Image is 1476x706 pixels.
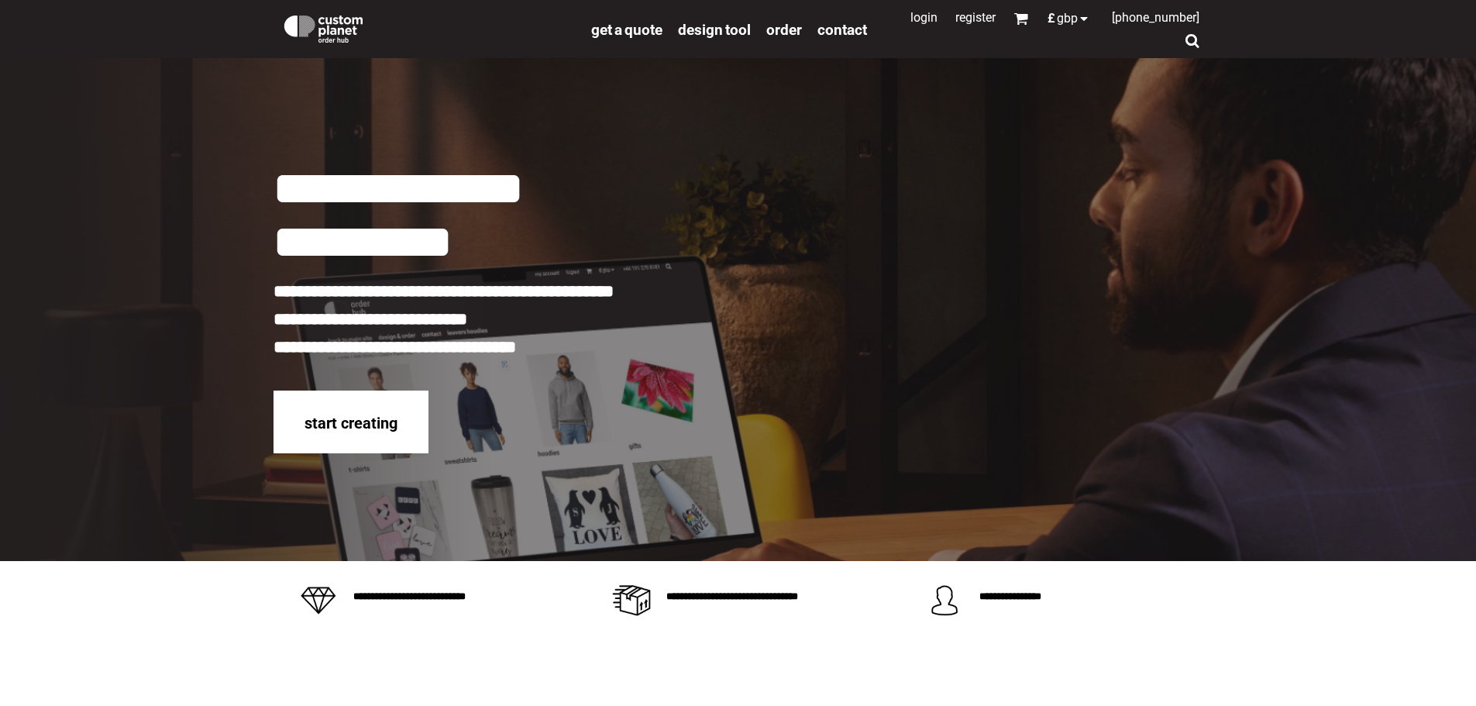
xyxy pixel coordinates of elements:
img: Custom Planet [281,12,366,43]
a: get a quote [591,20,662,38]
span: Contact [817,21,867,39]
span: get a quote [591,21,662,39]
span: £ [1048,12,1057,25]
a: Register [955,10,996,25]
span: design tool [678,21,751,39]
span: GBP [1057,12,1078,25]
span: [PHONE_NUMBER] [1112,10,1199,25]
span: order [766,21,802,39]
span: start creating [304,414,397,432]
a: design tool [678,20,751,38]
a: Login [910,10,938,25]
a: Contact [817,20,867,38]
a: Custom Planet [274,4,583,50]
a: order [766,20,802,38]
